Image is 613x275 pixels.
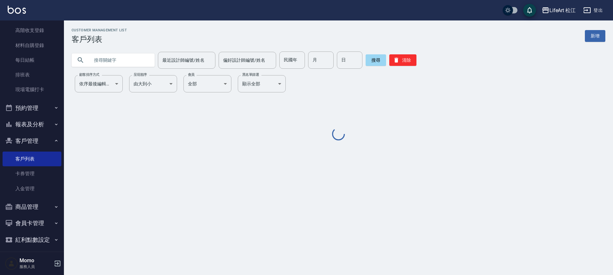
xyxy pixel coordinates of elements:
[72,28,127,32] h2: Customer Management List
[3,133,61,149] button: 客戶管理
[3,232,61,248] button: 紅利點數設定
[19,264,52,270] p: 服務人員
[238,75,286,92] div: 顯示全部
[366,54,386,66] button: 搜尋
[389,54,416,66] button: 清除
[539,4,578,17] button: LifeArt 松江
[183,75,231,92] div: 全部
[3,199,61,215] button: 商品管理
[19,257,52,264] h5: Momo
[188,72,195,77] label: 會員
[3,53,61,67] a: 每日結帳
[72,35,127,44] h3: 客戶列表
[5,257,18,270] img: Person
[8,6,26,14] img: Logo
[523,4,536,17] button: save
[3,67,61,82] a: 排班表
[79,72,99,77] label: 顧客排序方式
[242,72,259,77] label: 黑名單篩選
[585,30,605,42] a: 新增
[549,6,576,14] div: LifeArt 松江
[3,38,61,53] a: 材料自購登錄
[89,51,150,69] input: 搜尋關鍵字
[129,75,177,92] div: 由大到小
[3,166,61,181] a: 卡券管理
[3,116,61,133] button: 報表及分析
[3,152,61,166] a: 客戶列表
[75,75,123,92] div: 依序最後編輯時間
[134,72,147,77] label: 呈現順序
[3,100,61,116] button: 預約管理
[581,4,605,16] button: 登出
[3,23,61,38] a: 高階收支登錄
[3,181,61,196] a: 入金管理
[3,82,61,97] a: 現場電腦打卡
[3,215,61,232] button: 會員卡管理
